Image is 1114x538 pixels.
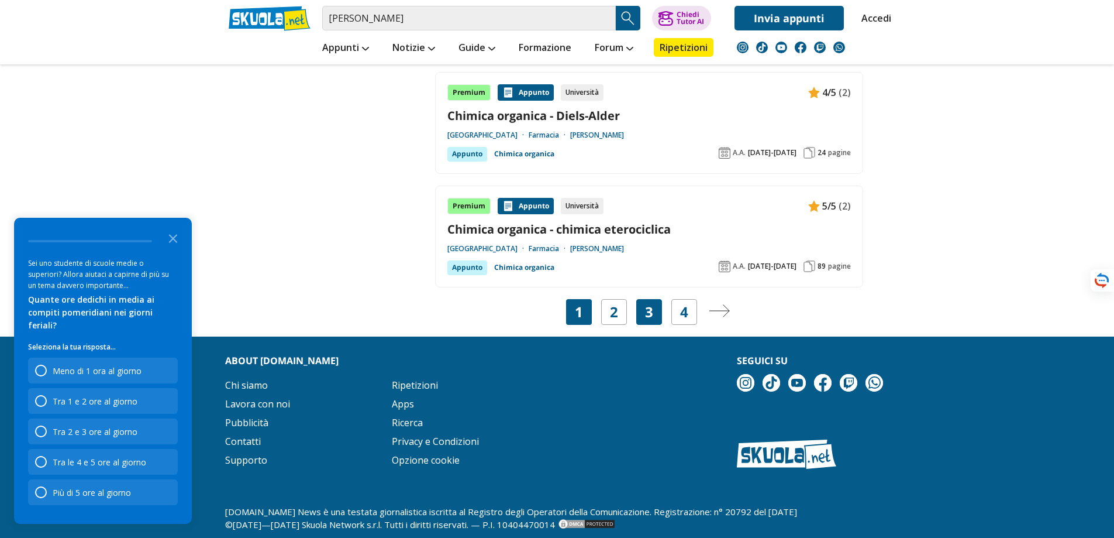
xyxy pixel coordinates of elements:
div: Meno di 1 ora al giorno [28,358,178,383]
img: facebook [795,42,806,53]
a: Privacy e Condizioni [392,435,479,448]
div: Tra le 4 e 5 ore al giorno [53,457,146,468]
a: Notizie [389,38,438,59]
a: Chi siamo [225,379,268,392]
div: Appunto [447,261,487,275]
div: Appunto [447,147,487,161]
div: Premium [447,84,491,101]
span: 1 [575,304,583,320]
span: 5/5 [822,198,836,214]
span: A.A. [733,262,746,271]
img: twitch [840,374,857,392]
a: Accedi [861,6,886,30]
input: Cerca appunti, riassunti o versioni [322,6,616,30]
a: Appunti [319,38,372,59]
a: [PERSON_NAME] [570,131,624,140]
a: Chimica organica [494,261,554,275]
a: [GEOGRAPHIC_DATA] [447,131,529,140]
img: Pagine [803,261,815,272]
a: [PERSON_NAME] [570,244,624,253]
a: Invia appunti [734,6,844,30]
a: Supporto [225,454,267,467]
span: (2) [839,198,851,214]
img: Appunti contenuto [808,87,820,98]
a: Farmacia [529,131,570,140]
div: Tra 1 e 2 ore al giorno [28,388,178,414]
img: WhatsApp [833,42,845,53]
a: Pagina successiva [709,304,730,320]
button: Search Button [616,6,640,30]
span: pagine [828,262,851,271]
div: Tra 1 e 2 ore al giorno [53,396,137,407]
div: Appunto [498,198,554,214]
a: 3 [645,304,653,320]
img: Pagina successiva [709,304,730,317]
img: instagram [737,374,754,392]
nav: Navigazione pagine [435,299,863,325]
div: Più di 5 ore al giorno [28,479,178,505]
span: 4/5 [822,85,836,100]
span: 24 [818,148,826,157]
img: tiktok [756,42,768,53]
img: instagram [737,42,749,53]
div: Premium [447,198,491,214]
a: Chimica organica [494,147,554,161]
img: Skuola.net [737,440,836,469]
strong: Seguici su [737,354,788,367]
a: [GEOGRAPHIC_DATA] [447,244,529,253]
img: Appunti contenuto [502,87,514,98]
img: Anno accademico [719,147,730,159]
button: Close the survey [161,226,185,249]
a: Ripetizioni [654,38,713,57]
a: Farmacia [529,244,570,253]
a: 2 [610,304,618,320]
div: Università [561,198,603,214]
p: Seleziona la tua risposta... [28,341,178,353]
div: Appunto [498,84,554,101]
p: [DOMAIN_NAME] News è una testata giornalistica iscritta al Registro degli Operatori della Comunic... [225,505,889,531]
a: Forum [592,38,636,59]
span: [DATE]-[DATE] [748,148,796,157]
span: A.A. [733,148,746,157]
div: Tra 2 e 3 ore al giorno [53,426,137,437]
div: Più di 5 ore al giorno [53,487,131,498]
span: (2) [839,85,851,100]
img: WhatsApp [865,374,883,392]
div: Chiedi Tutor AI [677,11,704,25]
a: Ricerca [392,416,423,429]
div: Tra le 4 e 5 ore al giorno [28,449,178,475]
img: Appunti contenuto [808,200,820,212]
a: Chimica organica - Diels-Alder [447,108,851,124]
a: Opzione cookie [392,454,460,467]
a: Pubblicità [225,416,268,429]
div: Survey [14,218,192,524]
img: DMCA.com Protection Status [557,518,616,530]
img: Pagine [803,147,815,159]
img: facebook [814,374,832,392]
a: 4 [680,304,688,320]
a: Apps [392,397,414,410]
img: Appunti contenuto [502,200,514,212]
div: Università [561,84,603,101]
a: Ripetizioni [392,379,438,392]
a: Guide [456,38,498,59]
img: twitch [814,42,826,53]
button: ChiediTutor AI [652,6,711,30]
img: tiktok [763,374,780,392]
a: Lavora con noi [225,397,290,410]
a: Formazione [516,38,574,59]
img: youtube [775,42,787,53]
img: Cerca appunti, riassunti o versioni [619,9,637,27]
img: Anno accademico [719,261,730,272]
div: Meno di 1 ora al giorno [53,365,142,376]
img: youtube [788,374,806,392]
div: Tra 2 e 3 ore al giorno [28,419,178,444]
span: 89 [818,262,826,271]
div: Quante ore dedichi in media ai compiti pomeridiani nei giorni feriali? [28,293,178,332]
div: Sei uno studente di scuole medie o superiori? Allora aiutaci a capirne di più su un tema davvero ... [28,258,178,291]
a: Contatti [225,435,261,448]
span: [DATE]-[DATE] [748,262,796,271]
span: pagine [828,148,851,157]
a: Chimica organica - chimica eterociclica [447,221,851,237]
strong: About [DOMAIN_NAME] [225,354,339,367]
